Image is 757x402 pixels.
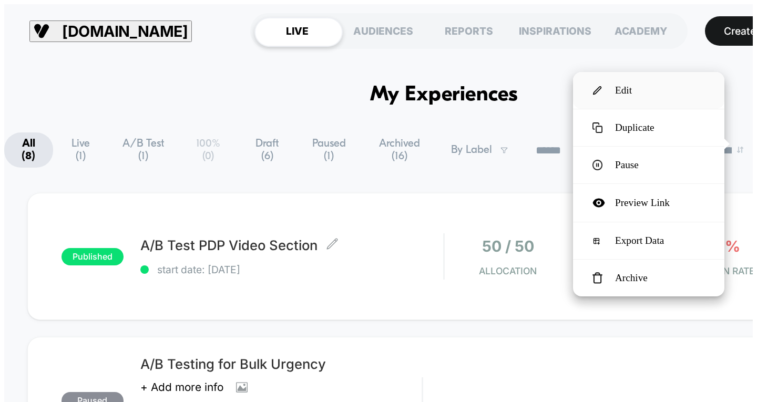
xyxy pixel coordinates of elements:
span: published [62,248,124,265]
img: menu [592,122,602,132]
img: menu [592,272,602,284]
div: ACADEMY [598,17,683,44]
img: end [737,147,743,153]
span: Allocation [479,265,537,276]
img: menu [592,160,602,170]
div: Duplicate [573,109,724,146]
img: menu [592,86,602,95]
span: Archived ( 16 ) [363,132,436,168]
div: LIVE [254,17,340,44]
span: start date: [DATE] [140,263,443,276]
div: Preview Link [573,184,724,222]
h1: My Experiences [370,83,518,107]
span: All ( 8 ) [4,132,53,168]
span: Live ( 1 ) [56,132,106,168]
span: + Add more info [140,380,223,394]
div: Export Data [573,222,724,259]
span: Draft ( 6 ) [239,132,295,168]
button: [DOMAIN_NAME] [29,20,192,42]
img: Visually logo [34,23,49,39]
span: A/B Testing for Bulk Urgency [140,356,422,372]
div: INSPIRATIONS [512,17,598,44]
span: 50 / 50 [482,237,534,255]
span: By Label [451,144,492,157]
span: Paused ( 1 ) [298,132,360,168]
span: Sessions [563,265,657,276]
div: Archive [573,260,724,296]
div: AUDIENCES [341,17,426,44]
span: A/B Test PDP Video Section [140,237,443,253]
span: [DOMAIN_NAME] [62,22,188,40]
div: Edit [573,72,724,109]
div: REPORTS [426,17,512,44]
div: Pause [573,147,724,183]
span: A/B Test ( 1 ) [109,132,178,168]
